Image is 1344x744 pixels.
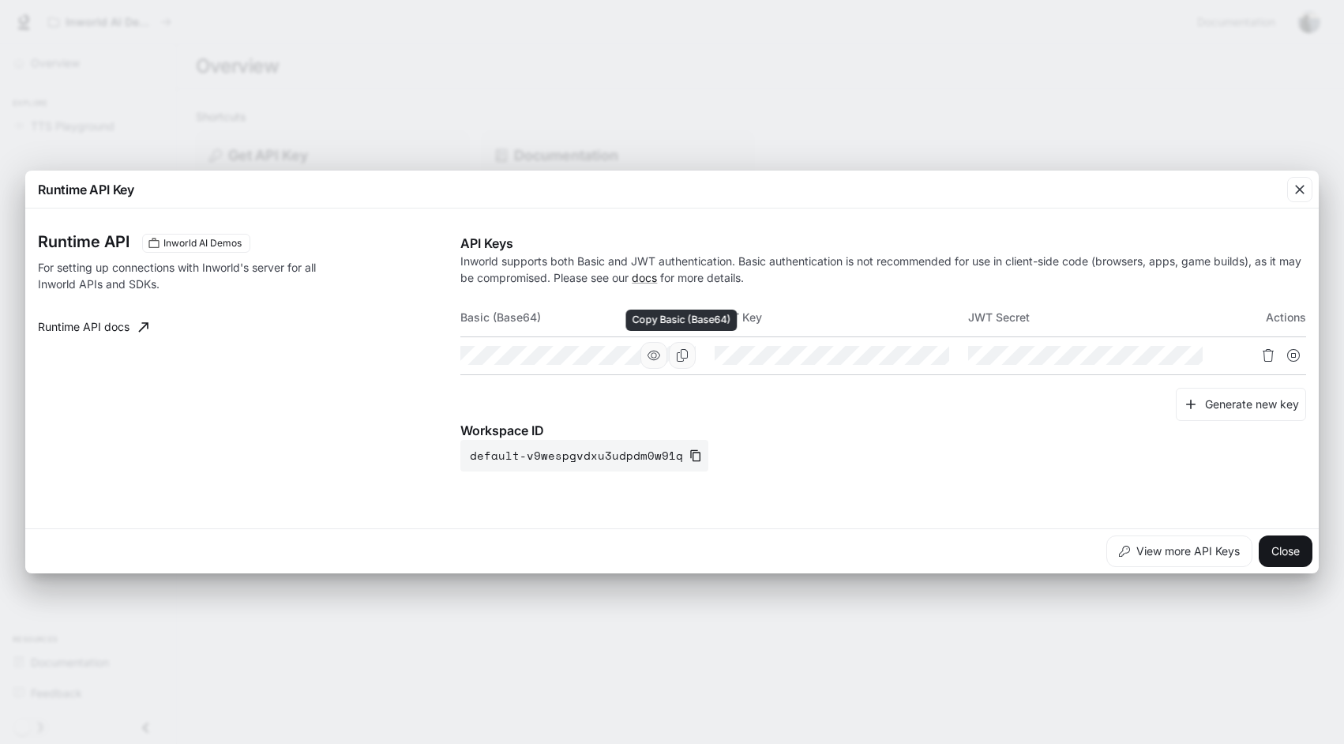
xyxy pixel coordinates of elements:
[626,310,738,331] div: Copy Basic (Base64)
[1259,535,1312,567] button: Close
[38,234,130,250] h3: Runtime API
[460,440,708,472] button: default-v9wespgvdxu3udpdm0w91q
[32,311,155,343] a: Runtime API docs
[669,342,696,369] button: Copy Basic (Base64)
[460,234,1306,253] p: API Keys
[38,180,134,199] p: Runtime API Key
[460,421,1306,440] p: Workspace ID
[157,236,248,250] span: Inworld AI Demos
[1222,299,1306,336] th: Actions
[142,234,250,253] div: These keys will apply to your current workspace only
[1176,388,1306,422] button: Generate new key
[1106,535,1252,567] button: View more API Keys
[632,271,657,284] a: docs
[460,299,714,336] th: Basic (Base64)
[38,259,345,292] p: For setting up connections with Inworld's server for all Inworld APIs and SDKs.
[460,253,1306,286] p: Inworld supports both Basic and JWT authentication. Basic authentication is not recommended for u...
[1256,343,1281,368] button: Delete API key
[715,299,968,336] th: JWT Key
[968,299,1222,336] th: JWT Secret
[1281,343,1306,368] button: Suspend API key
